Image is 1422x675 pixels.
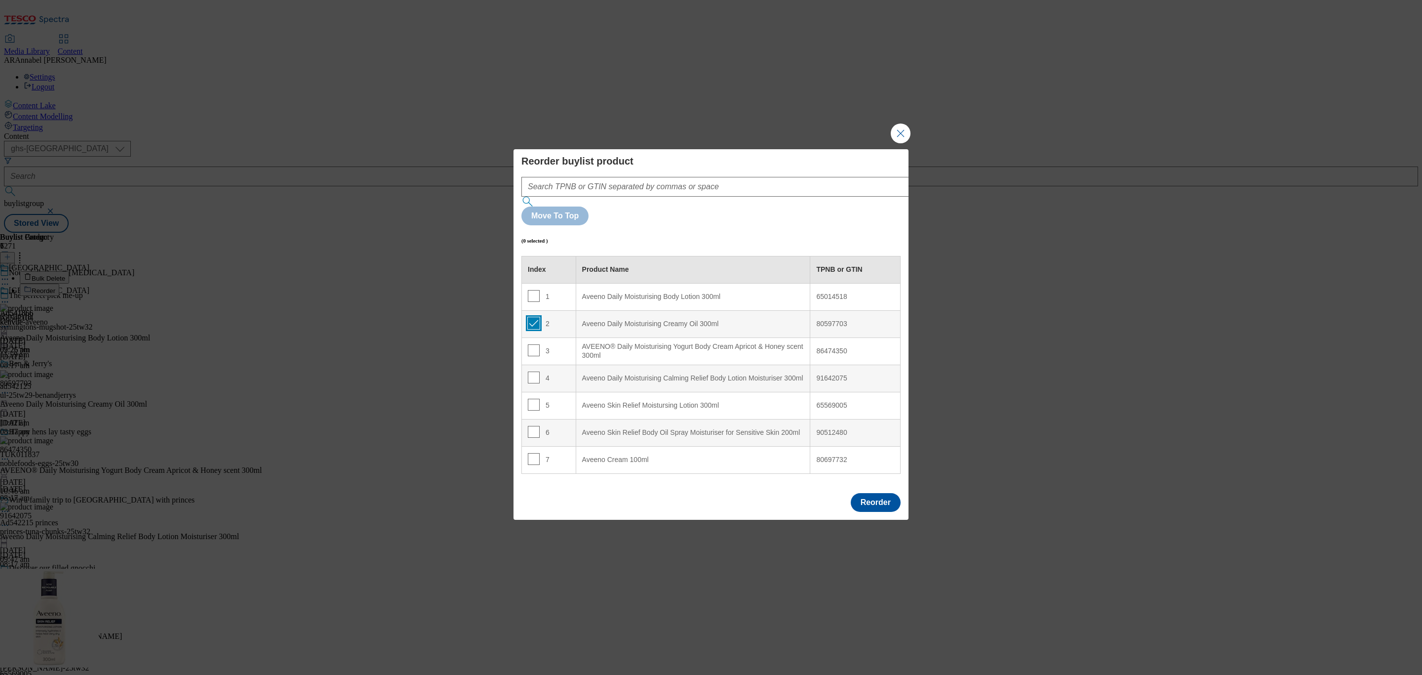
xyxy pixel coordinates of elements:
[816,456,894,464] div: 80697732
[528,453,570,467] div: 7
[528,426,570,440] div: 6
[816,347,894,356] div: 86474350
[851,493,901,512] button: Reorder
[582,401,804,410] div: Aveeno Skin Relief Moistursing Lotion 300ml
[513,149,908,520] div: Modal
[521,177,939,197] input: Search TPNB or GTIN separated by commas or space
[816,428,894,437] div: 90512480
[816,265,894,274] div: TPNB or GTIN
[582,265,804,274] div: Product Name
[582,456,804,464] div: Aveeno Cream 100ml
[528,265,570,274] div: Index
[816,401,894,410] div: 65569005
[816,293,894,301] div: 65014518
[528,290,570,304] div: 1
[582,374,804,383] div: Aveeno Daily Moisturising Calming Relief Body Lotion Moisturiser 300ml
[816,320,894,329] div: 80597703
[816,374,894,383] div: 91642075
[521,207,589,225] button: Move To Top
[528,372,570,386] div: 4
[582,320,804,329] div: Aveeno Daily Moisturising Creamy Oil 300ml
[582,342,804,360] div: AVEENO® Daily Moisturising Yogurt Body Cream Apricot & Honey scent 300ml
[521,238,548,244] h6: (0 selected )
[582,428,804,437] div: Aveeno Skin Relief Body Oil Spray Moisturiser for Sensitive Skin 200ml
[521,155,901,167] h4: Reorder buylist product
[582,293,804,301] div: Aveeno Daily Moisturising Body Lotion 300ml
[528,344,570,359] div: 3
[528,317,570,332] div: 2
[891,124,910,143] button: Close Modal
[528,399,570,413] div: 5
